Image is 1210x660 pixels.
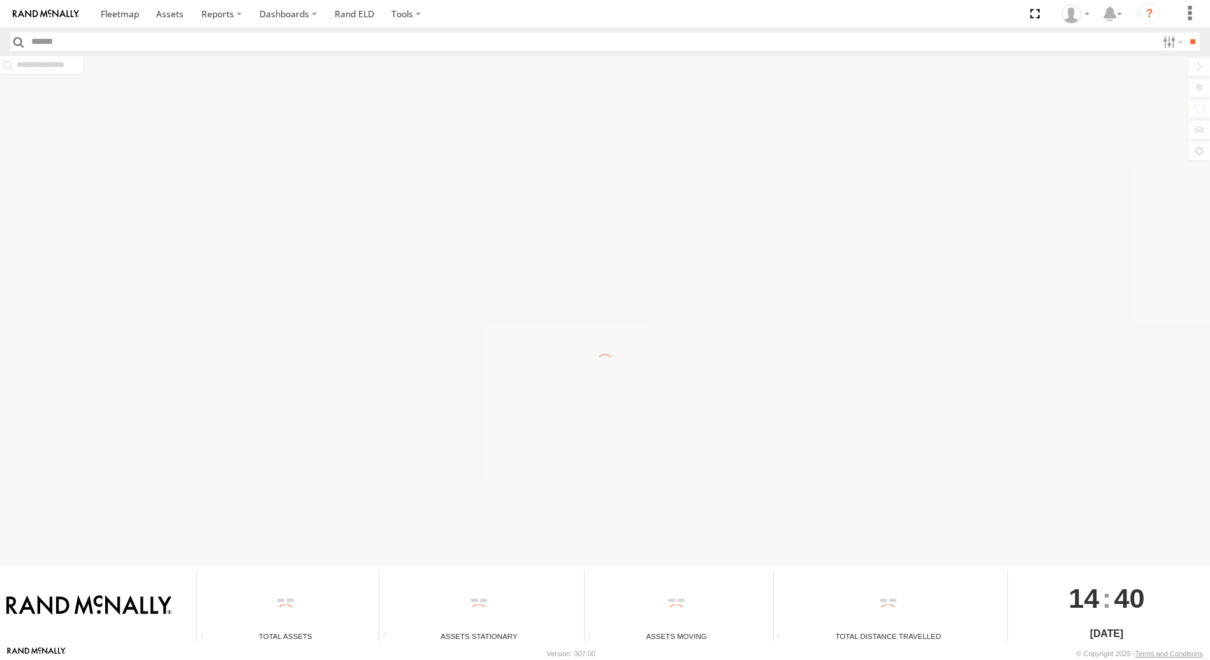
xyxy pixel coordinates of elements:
div: Total number of assets current in transit. [585,632,604,642]
img: Rand McNally [6,595,171,617]
div: Total Assets [197,631,374,642]
div: [DATE] [1008,626,1206,642]
span: 40 [1114,571,1144,626]
div: © Copyright 2025 - [1076,650,1203,657]
div: Total number of Enabled Assets [197,632,216,642]
div: Total Distance Travelled [774,631,1003,642]
a: Terms and Conditions [1135,650,1203,657]
div: Total distance travelled by all assets within specified date range and applied filters [774,632,793,642]
div: : [1008,571,1206,626]
div: Gene Roberts [1057,4,1094,24]
a: Visit our Website [7,647,66,660]
div: Total number of assets current stationary. [379,632,398,642]
div: Assets Stationary [379,631,579,642]
label: Search Filter Options [1158,32,1185,51]
div: Assets Moving [585,631,769,642]
i: ? [1139,4,1160,24]
span: 14 [1068,571,1099,626]
img: rand-logo.svg [13,10,79,18]
div: Version: 307.00 [547,650,595,657]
